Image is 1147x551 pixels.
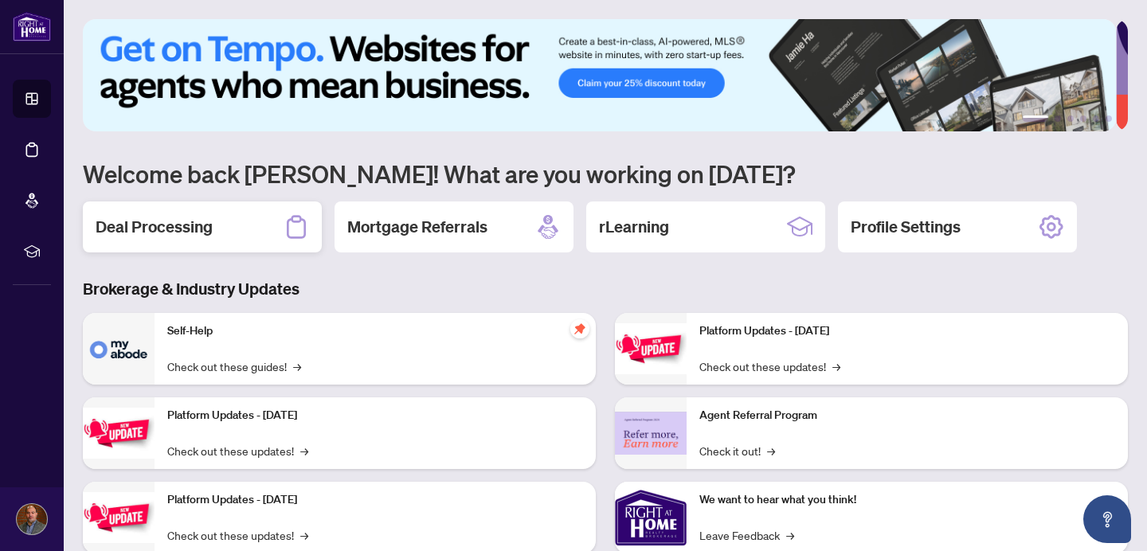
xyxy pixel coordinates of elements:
[570,319,589,338] span: pushpin
[167,526,308,544] a: Check out these updates!→
[1106,115,1112,122] button: 6
[83,278,1128,300] h3: Brokerage & Industry Updates
[167,358,301,375] a: Check out these guides!→
[83,492,155,542] img: Platform Updates - July 21, 2025
[1055,115,1061,122] button: 2
[17,504,47,534] img: Profile Icon
[167,407,583,424] p: Platform Updates - [DATE]
[347,216,487,238] h2: Mortgage Referrals
[767,442,775,459] span: →
[699,407,1115,424] p: Agent Referral Program
[786,526,794,544] span: →
[599,216,669,238] h2: rLearning
[167,491,583,509] p: Platform Updates - [DATE]
[83,313,155,385] img: Self-Help
[300,526,308,544] span: →
[167,322,583,340] p: Self-Help
[1067,115,1074,122] button: 3
[699,526,794,544] a: Leave Feedback→
[1083,495,1131,543] button: Open asap
[293,358,301,375] span: →
[832,358,840,375] span: →
[699,442,775,459] a: Check it out!→
[1023,115,1048,122] button: 1
[300,442,308,459] span: →
[83,19,1116,131] img: Slide 0
[699,322,1115,340] p: Platform Updates - [DATE]
[1080,115,1086,122] button: 4
[851,216,961,238] h2: Profile Settings
[615,412,687,455] img: Agent Referral Program
[13,12,51,41] img: logo
[83,158,1128,189] h1: Welcome back [PERSON_NAME]! What are you working on [DATE]?
[699,358,840,375] a: Check out these updates!→
[167,442,308,459] a: Check out these updates!→
[96,216,213,238] h2: Deal Processing
[699,491,1115,509] p: We want to hear what you think!
[83,408,155,458] img: Platform Updates - September 16, 2025
[615,323,687,373] img: Platform Updates - June 23, 2025
[1093,115,1099,122] button: 5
